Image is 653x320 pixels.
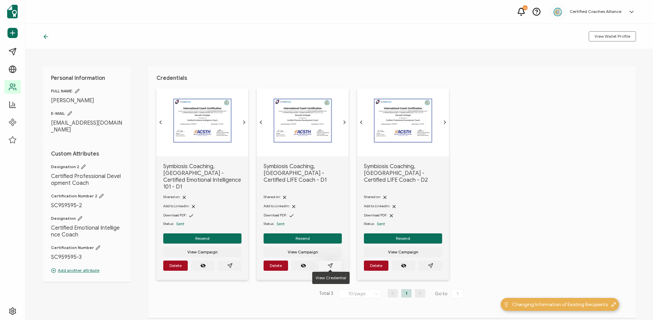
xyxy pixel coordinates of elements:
button: Resend [364,233,442,244]
span: Status: [163,221,174,227]
span: Certified Emotional Intelligence Coach [51,225,122,238]
span: Delete [270,264,282,268]
ion-icon: paper plane outline [328,263,333,268]
ion-icon: chevron forward outline [342,120,347,125]
span: Resend [296,236,310,241]
button: View Wallet Profile [589,31,636,41]
li: 1 [401,289,412,298]
span: Designation 2 [51,164,122,170]
span: Resend [195,236,210,241]
img: 2aa27aa7-df99-43f9-bc54-4d90c804c2bd.png [553,7,563,17]
span: Download PDF: [163,213,187,217]
span: View Campaign [288,250,318,254]
span: Certification Number [51,245,122,250]
ion-icon: chevron forward outline [241,120,247,125]
span: Changing Information of Existing Recipients [512,301,608,308]
h1: Personal Information [51,75,122,82]
span: Designation [51,216,122,221]
span: Sent [277,221,285,226]
ion-icon: eye off [301,263,306,268]
span: View Campaign [187,250,218,254]
span: Add to LinkedIn: [264,204,290,208]
span: Total 3 [319,289,333,299]
iframe: Chat Widget [619,287,653,320]
span: Sent [176,221,184,226]
ion-icon: chevron back outline [258,120,264,125]
ion-icon: chevron back outline [358,120,364,125]
span: Delete [370,264,382,268]
input: Select [338,289,381,298]
button: Resend [264,233,342,244]
h1: Custom Attributes [51,150,122,157]
span: Add to LinkedIn: [364,204,390,208]
span: Download PDF: [264,213,287,217]
span: Status: [364,221,374,227]
span: Shared on: [264,195,281,199]
button: Delete [264,261,288,271]
div: View Credential [312,272,350,284]
span: Download PDF: [364,213,387,217]
span: Shared on: [364,195,381,199]
span: E-MAIL: [51,111,122,116]
span: Symbiosis Coaching, [GEOGRAPHIC_DATA] - Certified Emotional Intelligence 101 - D1 [163,163,241,190]
span: Add to LinkedIn: [163,204,189,208]
span: View Wallet Profile [595,34,630,38]
span: SC959595-2 [51,202,122,209]
ion-icon: paper plane outline [227,263,233,268]
span: Shared on: [163,195,180,199]
span: Resend [396,236,410,241]
div: 23 [523,5,528,10]
span: Delete [169,264,182,268]
span: SC959595-3 [51,254,122,261]
button: Delete [163,261,188,271]
span: Certification Number 2 [51,193,122,199]
h1: Credentials [156,75,627,82]
img: minimize-icon.svg [611,302,616,307]
button: View Campaign [163,247,241,257]
button: View Campaign [264,247,342,257]
span: Symbiosis Coaching, [GEOGRAPHIC_DATA] - Certified LIFE Coach - D2 [364,163,442,190]
ion-icon: eye off [401,263,406,268]
button: Delete [364,261,388,271]
button: Resend [163,233,241,244]
span: Symbiosis Coaching, [GEOGRAPHIC_DATA] - Certified LIFE Coach - D1 [264,163,342,190]
span: View Campaign [388,250,418,254]
button: View Campaign [364,247,442,257]
span: FULL NAME: [51,88,122,94]
span: Certified Professional Development Coach [51,173,122,186]
span: [PERSON_NAME] [51,97,122,104]
span: [EMAIL_ADDRESS][DOMAIN_NAME] [51,120,122,133]
span: Go to [435,289,465,299]
span: Status: [264,221,274,227]
p: Add another attribute [51,267,122,273]
img: sertifier-logomark-colored.svg [7,5,18,18]
h5: Certified Coaches Alliance [570,9,621,14]
ion-icon: chevron forward outline [442,120,448,125]
ion-icon: chevron back outline [158,120,163,125]
ion-icon: paper plane outline [428,263,433,268]
ion-icon: eye off [200,263,206,268]
span: Sent [377,221,385,226]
